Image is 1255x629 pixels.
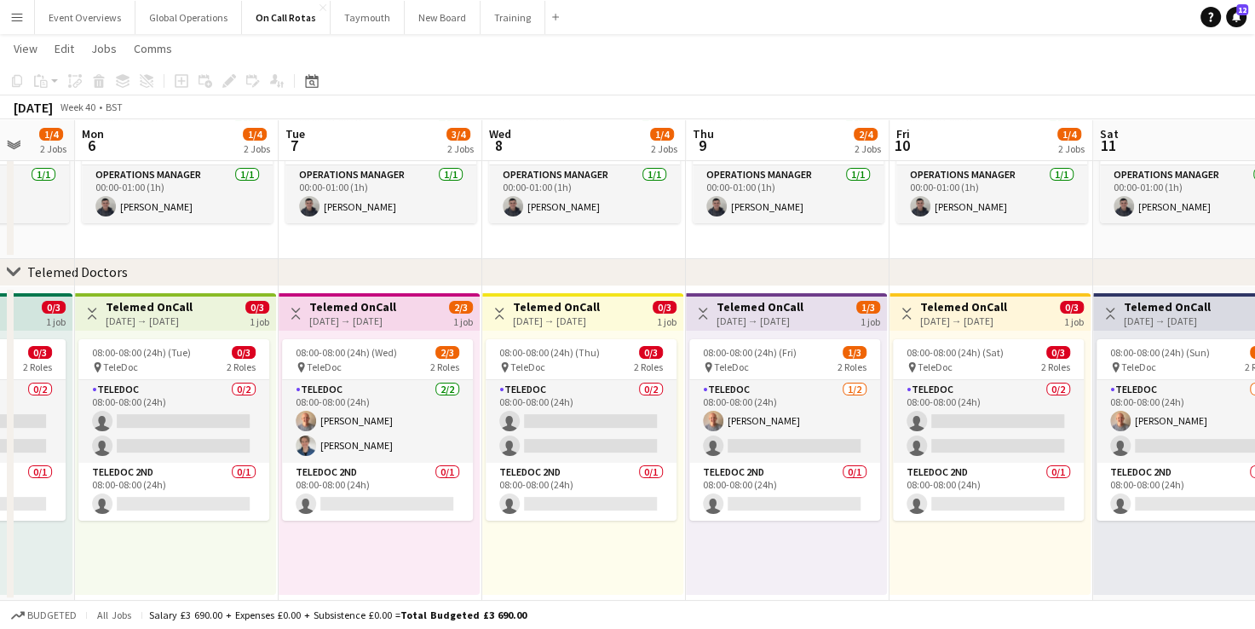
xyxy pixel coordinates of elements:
span: Total Budgeted £3 690.00 [400,609,527,621]
div: Salary £3 690.00 + Expenses £0.00 + Subsistence £0.00 = [149,609,527,621]
button: Global Operations [135,1,242,34]
button: Taymouth [331,1,405,34]
span: 12 [1236,4,1248,15]
button: On Call Rotas [242,1,331,34]
div: [DATE] [14,99,53,116]
span: Budgeted [27,609,77,621]
span: Week 40 [56,101,99,113]
a: Jobs [84,38,124,60]
a: View [7,38,44,60]
div: Telemed Doctors [27,263,128,280]
span: All jobs [94,609,135,621]
button: Budgeted [9,606,79,625]
span: Jobs [91,41,117,56]
span: Comms [134,41,172,56]
a: 12 [1226,7,1246,27]
span: View [14,41,37,56]
button: Event Overviews [35,1,135,34]
button: Training [481,1,545,34]
span: Edit [55,41,74,56]
a: Edit [48,38,81,60]
a: Comms [127,38,179,60]
button: New Board [405,1,481,34]
div: BST [106,101,123,113]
